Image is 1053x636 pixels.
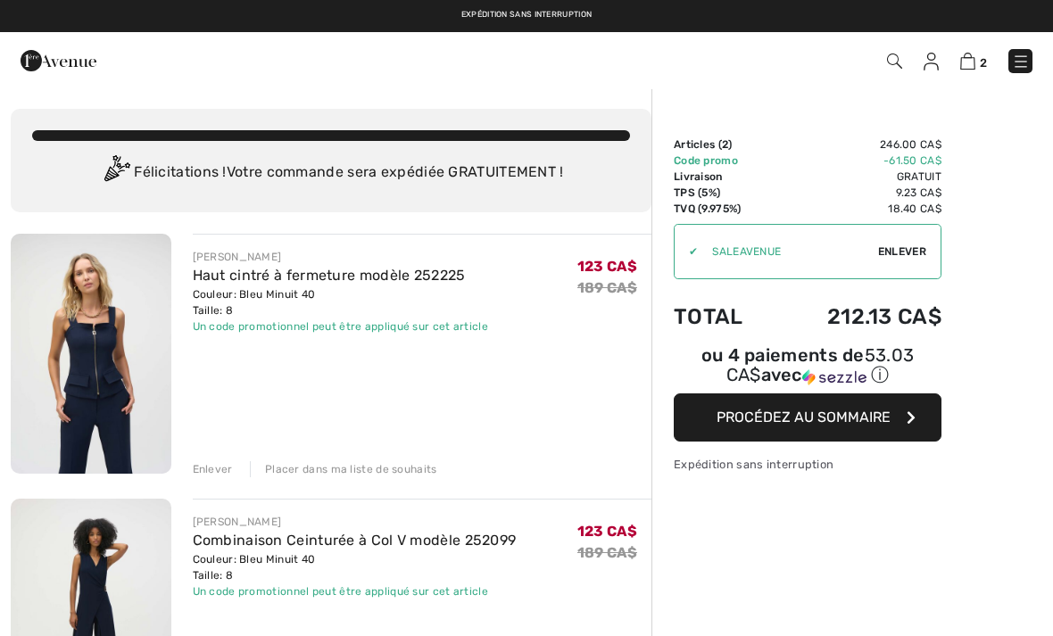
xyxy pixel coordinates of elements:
td: 18.40 CA$ [775,201,941,217]
span: 123 CA$ [577,523,637,540]
span: 2 [980,56,987,70]
div: Placer dans ma liste de souhaits [250,461,437,477]
div: ✔ [675,244,698,260]
img: Sezzle [802,369,866,385]
td: Articles ( ) [674,136,775,153]
span: Procédez au sommaire [717,409,891,425]
a: Combinaison Ceinturée à Col V modèle 252099 [193,532,517,549]
button: Procédez au sommaire [674,393,941,442]
a: 2 [960,50,987,71]
td: Gratuit [775,169,941,185]
img: Congratulation2.svg [98,155,134,191]
td: -61.50 CA$ [775,153,941,169]
div: Enlever [193,461,233,477]
td: Total [674,286,775,347]
div: ou 4 paiements de53.03 CA$avecSezzle Cliquez pour en savoir plus sur Sezzle [674,347,941,393]
td: 212.13 CA$ [775,286,941,347]
td: TPS (5%) [674,185,775,201]
div: [PERSON_NAME] [193,514,517,530]
span: Enlever [878,244,926,260]
div: Un code promotionnel peut être appliqué sur cet article [193,583,517,599]
div: [PERSON_NAME] [193,249,489,265]
td: Code promo [674,153,775,169]
s: 189 CA$ [577,279,637,296]
span: 2 [722,138,728,151]
div: Un code promotionnel peut être appliqué sur cet article [193,318,489,335]
input: Code promo [698,225,878,278]
td: Livraison [674,169,775,185]
td: 246.00 CA$ [775,136,941,153]
div: Couleur: Bleu Minuit 40 Taille: 8 [193,551,517,583]
img: Menu [1012,53,1030,70]
div: Couleur: Bleu Minuit 40 Taille: 8 [193,286,489,318]
div: Félicitations ! Votre commande sera expédiée GRATUITEMENT ! [32,155,630,191]
td: 9.23 CA$ [775,185,941,201]
span: 123 CA$ [577,258,637,275]
td: TVQ (9.975%) [674,201,775,217]
img: Recherche [887,54,902,69]
s: 189 CA$ [577,544,637,561]
span: 53.03 CA$ [726,344,915,385]
img: Panier d'achat [960,53,975,70]
a: Haut cintré à fermeture modèle 252225 [193,267,466,284]
img: Mes infos [924,53,939,70]
a: 1ère Avenue [21,51,96,68]
div: ou 4 paiements de avec [674,347,941,387]
img: Haut cintré à fermeture modèle 252225 [11,234,171,474]
div: Expédition sans interruption [674,456,941,473]
img: 1ère Avenue [21,43,96,78]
